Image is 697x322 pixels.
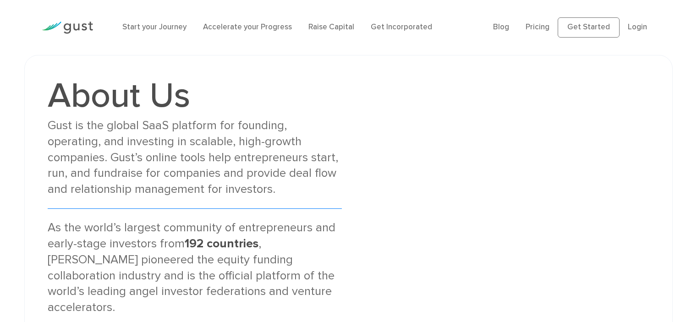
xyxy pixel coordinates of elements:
a: Accelerate your Progress [203,22,292,32]
a: Blog [493,22,509,32]
img: Gust Logo [42,22,93,34]
a: Start your Journey [122,22,187,32]
a: Get Started [558,17,620,38]
a: Pricing [526,22,549,32]
a: Login [628,22,647,32]
div: Gust is the global SaaS platform for founding, operating, and investing in scalable, high-growth ... [48,118,341,197]
a: Raise Capital [308,22,354,32]
strong: 192 countries [185,236,258,251]
h1: About Us [48,78,341,113]
a: Get Incorporated [371,22,432,32]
